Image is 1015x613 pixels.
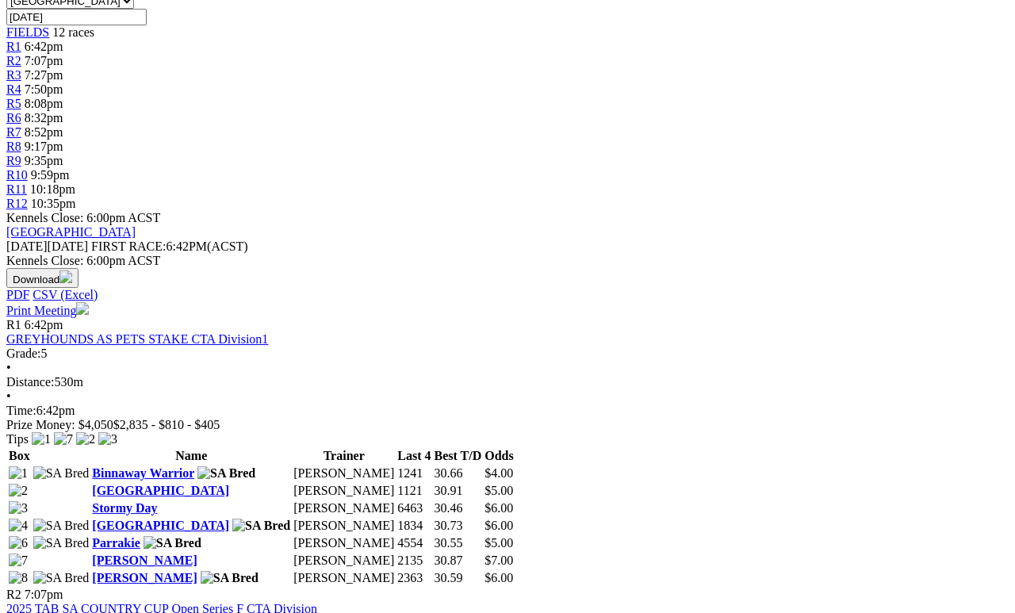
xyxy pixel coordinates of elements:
[6,254,1009,268] div: Kennels Close: 6:00pm ACST
[6,211,160,224] span: Kennels Close: 6:00pm ACST
[9,484,28,498] img: 2
[6,375,1009,389] div: 530m
[91,239,166,253] span: FIRST RACE:
[434,500,483,516] td: 30.46
[6,111,21,125] a: R6
[396,448,431,464] th: Last 4
[485,536,513,550] span: $5.00
[9,571,28,585] img: 8
[396,570,431,586] td: 2363
[396,500,431,516] td: 6463
[485,554,513,567] span: $7.00
[434,483,483,499] td: 30.91
[33,288,98,301] a: CSV (Excel)
[6,404,1009,418] div: 6:42pm
[197,466,255,481] img: SA Bred
[6,54,21,67] a: R2
[31,197,76,210] span: 10:35pm
[6,25,49,39] a: FIELDS
[76,432,95,446] img: 2
[293,535,395,551] td: [PERSON_NAME]
[33,466,90,481] img: SA Bred
[293,553,395,569] td: [PERSON_NAME]
[293,570,395,586] td: [PERSON_NAME]
[25,125,63,139] span: 8:52pm
[33,519,90,533] img: SA Bred
[92,536,140,550] a: Parrakie
[434,448,483,464] th: Best T/D
[6,268,79,288] button: Download
[25,154,63,167] span: 9:35pm
[6,197,28,210] a: R12
[98,432,117,446] img: 3
[6,588,21,601] span: R2
[6,97,21,110] a: R5
[6,40,21,53] a: R1
[6,332,268,346] a: GREYHOUNDS AS PETS STAKE CTA Division1
[396,535,431,551] td: 4554
[396,465,431,481] td: 1241
[33,571,90,585] img: SA Bred
[6,288,1009,302] div: Download
[434,465,483,481] td: 30.66
[6,182,27,196] a: R11
[6,68,21,82] span: R3
[6,288,29,301] a: PDF
[6,418,1009,432] div: Prize Money: $4,050
[9,536,28,550] img: 6
[6,239,48,253] span: [DATE]
[396,483,431,499] td: 1121
[92,554,197,567] a: [PERSON_NAME]
[293,518,395,534] td: [PERSON_NAME]
[33,536,90,550] img: SA Bred
[6,361,11,374] span: •
[485,484,513,497] span: $5.00
[32,432,51,446] img: 1
[25,40,63,53] span: 6:42pm
[201,571,259,585] img: SA Bred
[232,519,290,533] img: SA Bred
[6,318,21,331] span: R1
[9,501,28,515] img: 3
[9,449,30,462] span: Box
[91,448,291,464] th: Name
[92,571,197,584] a: [PERSON_NAME]
[6,304,89,317] a: Print Meeting
[6,225,136,239] a: [GEOGRAPHIC_DATA]
[25,111,63,125] span: 8:32pm
[144,536,201,550] img: SA Bred
[485,571,513,584] span: $6.00
[25,82,63,96] span: 7:50pm
[6,404,36,417] span: Time:
[293,465,395,481] td: [PERSON_NAME]
[9,466,28,481] img: 1
[6,432,29,446] span: Tips
[6,154,21,167] a: R9
[293,483,395,499] td: [PERSON_NAME]
[6,82,21,96] a: R4
[293,500,395,516] td: [PERSON_NAME]
[25,140,63,153] span: 9:17pm
[76,302,89,315] img: printer.svg
[293,448,395,464] th: Trainer
[396,553,431,569] td: 2135
[6,347,41,360] span: Grade:
[6,389,11,403] span: •
[9,554,28,568] img: 7
[9,519,28,533] img: 4
[92,519,229,532] a: [GEOGRAPHIC_DATA]
[31,168,70,182] span: 9:59pm
[434,518,483,534] td: 30.73
[485,466,513,480] span: $4.00
[6,125,21,139] a: R7
[30,182,75,196] span: 10:18pm
[6,140,21,153] span: R8
[25,318,63,331] span: 6:42pm
[434,570,483,586] td: 30.59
